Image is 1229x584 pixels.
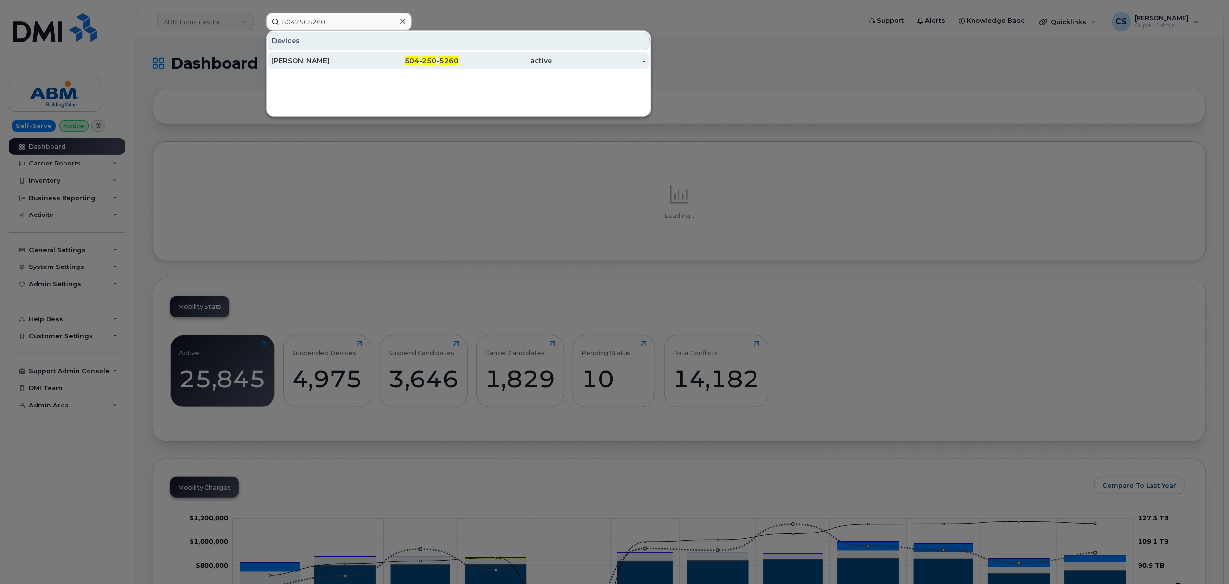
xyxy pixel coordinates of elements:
[459,56,552,65] div: active
[552,56,646,65] div: -
[422,56,436,65] span: 250
[268,32,650,50] div: Devices
[439,56,459,65] span: 5260
[271,56,365,65] div: [PERSON_NAME]
[268,52,650,69] a: [PERSON_NAME]504-250-5260active-
[405,56,419,65] span: 504
[365,56,459,65] div: - -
